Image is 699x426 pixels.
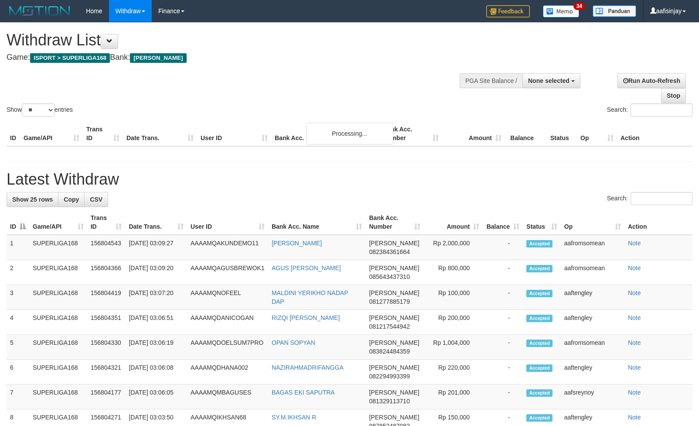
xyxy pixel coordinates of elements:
span: Accepted [526,340,552,347]
span: Copy 081277885179 to clipboard [369,298,409,305]
td: SUPERLIGA168 [29,385,87,409]
span: [PERSON_NAME] [369,414,419,421]
td: Rp 100,000 [424,285,483,310]
a: Run Auto-Refresh [617,73,686,88]
th: Bank Acc. Name [271,121,379,146]
td: AAAAMQDANICOGAN [187,310,268,335]
span: Accepted [526,364,552,372]
td: 156804366 [87,260,126,285]
span: Accepted [526,315,552,322]
span: [PERSON_NAME] [369,314,419,321]
td: aafsreynoy [561,385,624,409]
td: - [483,335,523,360]
td: [DATE] 03:06:05 [125,385,187,409]
td: aaftengley [561,360,624,385]
td: 4 [7,310,29,335]
td: SUPERLIGA168 [29,260,87,285]
span: Accepted [526,265,552,272]
div: Processing... [306,123,393,144]
span: Copy 081217544942 to clipboard [369,323,409,330]
td: aaftengley [561,285,624,310]
a: CSV [84,192,108,207]
th: Op: activate to sort column ascending [561,210,624,235]
button: None selected [522,73,580,88]
span: None selected [528,77,569,84]
td: 1 [7,235,29,260]
td: [DATE] 03:06:08 [125,360,187,385]
td: Rp 201,000 [424,385,483,409]
td: 156804543 [87,235,126,260]
th: Op [577,121,617,146]
td: AAAAMQAKUNDEMO11 [187,235,268,260]
span: Accepted [526,389,552,397]
td: AAAAMQDOELSUM7PRO [187,335,268,360]
td: - [483,385,523,409]
td: Rp 800,000 [424,260,483,285]
td: aaftengley [561,310,624,335]
td: SUPERLIGA168 [29,310,87,335]
td: Rp 1,004,000 [424,335,483,360]
td: [DATE] 03:06:19 [125,335,187,360]
th: Status: activate to sort column ascending [523,210,560,235]
th: User ID: activate to sort column ascending [187,210,268,235]
img: MOTION_logo.png [7,4,73,17]
th: Game/API [20,121,83,146]
th: Bank Acc. Number: activate to sort column ascending [365,210,424,235]
a: Note [628,240,641,247]
th: Balance: activate to sort column ascending [483,210,523,235]
td: 6 [7,360,29,385]
th: Balance [505,121,547,146]
td: SUPERLIGA168 [29,235,87,260]
a: Note [628,389,641,396]
td: 156804351 [87,310,126,335]
th: Action [617,121,692,146]
td: - [483,260,523,285]
span: [PERSON_NAME] [369,364,419,371]
th: Status [547,121,577,146]
span: Copy 083824484359 to clipboard [369,348,409,355]
span: ISPORT > SUPERLIGA168 [30,53,110,63]
span: [PERSON_NAME] [130,53,186,63]
span: Accepted [526,290,552,297]
input: Search: [631,192,692,205]
td: 5 [7,335,29,360]
a: MALDINI YERIKHO NADAP DAP [272,289,348,305]
td: 156804330 [87,335,126,360]
span: Copy 082294993399 to clipboard [369,373,409,380]
a: [PERSON_NAME] [272,240,322,247]
th: User ID [197,121,271,146]
span: [PERSON_NAME] [369,240,419,247]
td: [DATE] 03:06:51 [125,310,187,335]
td: aafromsomean [561,260,624,285]
span: Copy 081329113710 to clipboard [369,398,409,405]
td: AAAAMQMBAGUSES [187,385,268,409]
select: Showentries [22,103,55,117]
td: aafromsomean [561,235,624,260]
div: PGA Site Balance / [460,73,522,88]
a: RIZQI [PERSON_NAME] [272,314,340,321]
td: AAAAMQDHANA002 [187,360,268,385]
span: Accepted [526,414,552,422]
a: OPAN SOPYAN [272,339,315,346]
th: ID: activate to sort column descending [7,210,29,235]
td: 2 [7,260,29,285]
td: SUPERLIGA168 [29,335,87,360]
label: Search: [607,103,692,117]
a: Note [628,414,641,421]
span: Show 25 rows [12,196,53,203]
td: AAAAMQNOFEEL [187,285,268,310]
th: Amount [442,121,505,146]
th: Date Trans.: activate to sort column ascending [125,210,187,235]
h1: Withdraw List [7,31,457,49]
span: Accepted [526,240,552,247]
td: - [483,285,523,310]
th: Bank Acc. Name: activate to sort column ascending [268,210,366,235]
span: [PERSON_NAME] [369,389,419,396]
td: 156804419 [87,285,126,310]
span: 34 [573,2,585,10]
a: Note [628,265,641,271]
td: 156804321 [87,360,126,385]
span: Copy 085643437310 to clipboard [369,273,409,280]
td: 3 [7,285,29,310]
td: [DATE] 03:09:27 [125,235,187,260]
